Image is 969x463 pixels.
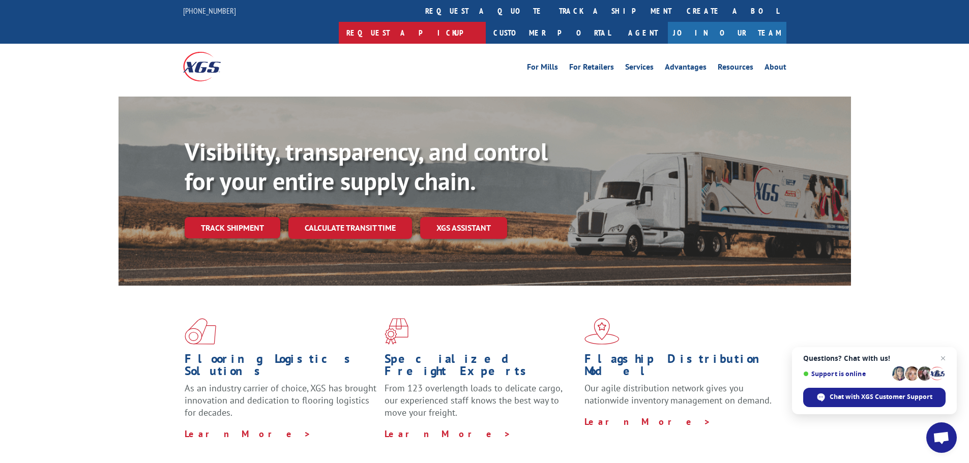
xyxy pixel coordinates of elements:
img: xgs-icon-total-supply-chain-intelligence-red [185,318,216,345]
a: Join Our Team [668,22,786,44]
a: Track shipment [185,217,280,238]
span: As an industry carrier of choice, XGS has brought innovation and dedication to flooring logistics... [185,382,376,418]
a: Learn More > [185,428,311,440]
a: Advantages [665,63,707,74]
a: About [765,63,786,74]
a: XGS ASSISTANT [420,217,507,239]
span: Support is online [803,370,889,378]
div: Open chat [926,422,957,453]
a: [PHONE_NUMBER] [183,6,236,16]
span: Our agile distribution network gives you nationwide inventory management on demand. [584,382,772,406]
a: Request a pickup [339,22,486,44]
h1: Flooring Logistics Solutions [185,353,377,382]
div: Chat with XGS Customer Support [803,388,946,407]
a: Calculate transit time [288,217,412,239]
h1: Flagship Distribution Model [584,353,777,382]
span: Close chat [937,352,949,364]
a: For Retailers [569,63,614,74]
a: Learn More > [385,428,511,440]
a: Learn More > [584,416,711,427]
span: Chat with XGS Customer Support [830,392,932,402]
a: Resources [718,63,753,74]
h1: Specialized Freight Experts [385,353,577,382]
img: xgs-icon-flagship-distribution-model-red [584,318,620,345]
img: xgs-icon-focused-on-flooring-red [385,318,408,345]
a: Customer Portal [486,22,618,44]
p: From 123 overlength loads to delicate cargo, our experienced staff knows the best way to move you... [385,382,577,427]
a: Agent [618,22,668,44]
a: For Mills [527,63,558,74]
span: Questions? Chat with us! [803,354,946,362]
a: Services [625,63,654,74]
b: Visibility, transparency, and control for your entire supply chain. [185,136,548,197]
